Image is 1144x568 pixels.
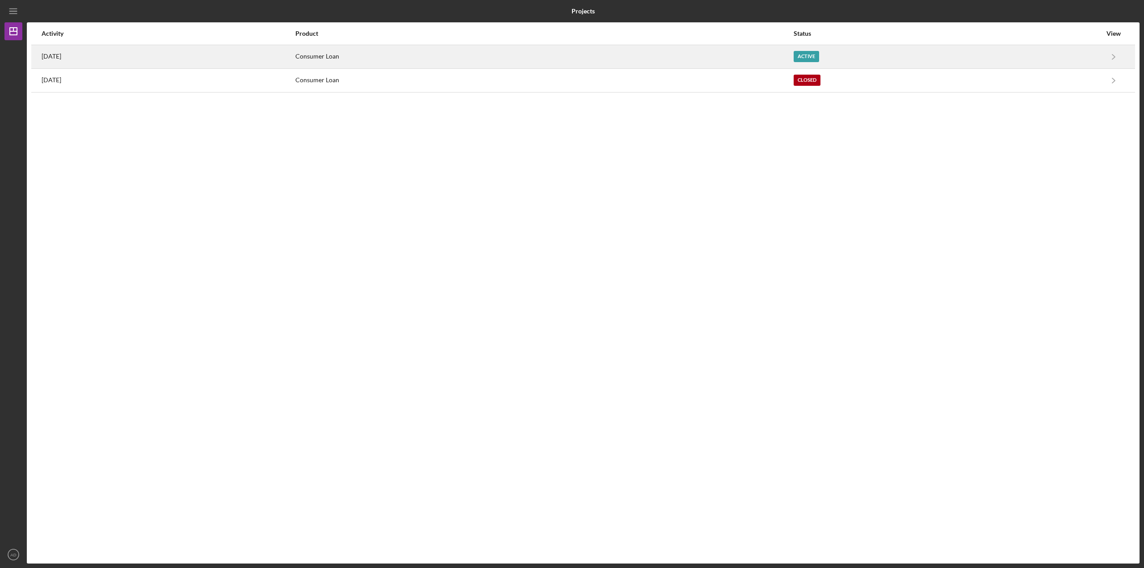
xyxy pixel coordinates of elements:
[572,8,595,15] b: Projects
[295,69,793,92] div: Consumer Loan
[42,30,294,37] div: Activity
[4,546,22,564] button: AD
[295,30,793,37] div: Product
[794,51,819,62] div: Active
[1102,30,1125,37] div: View
[10,552,16,557] text: AD
[794,30,1102,37] div: Status
[42,53,61,60] time: 2025-10-07 18:23
[794,75,820,86] div: Closed
[295,46,793,68] div: Consumer Loan
[42,76,61,84] time: 2024-10-23 15:40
